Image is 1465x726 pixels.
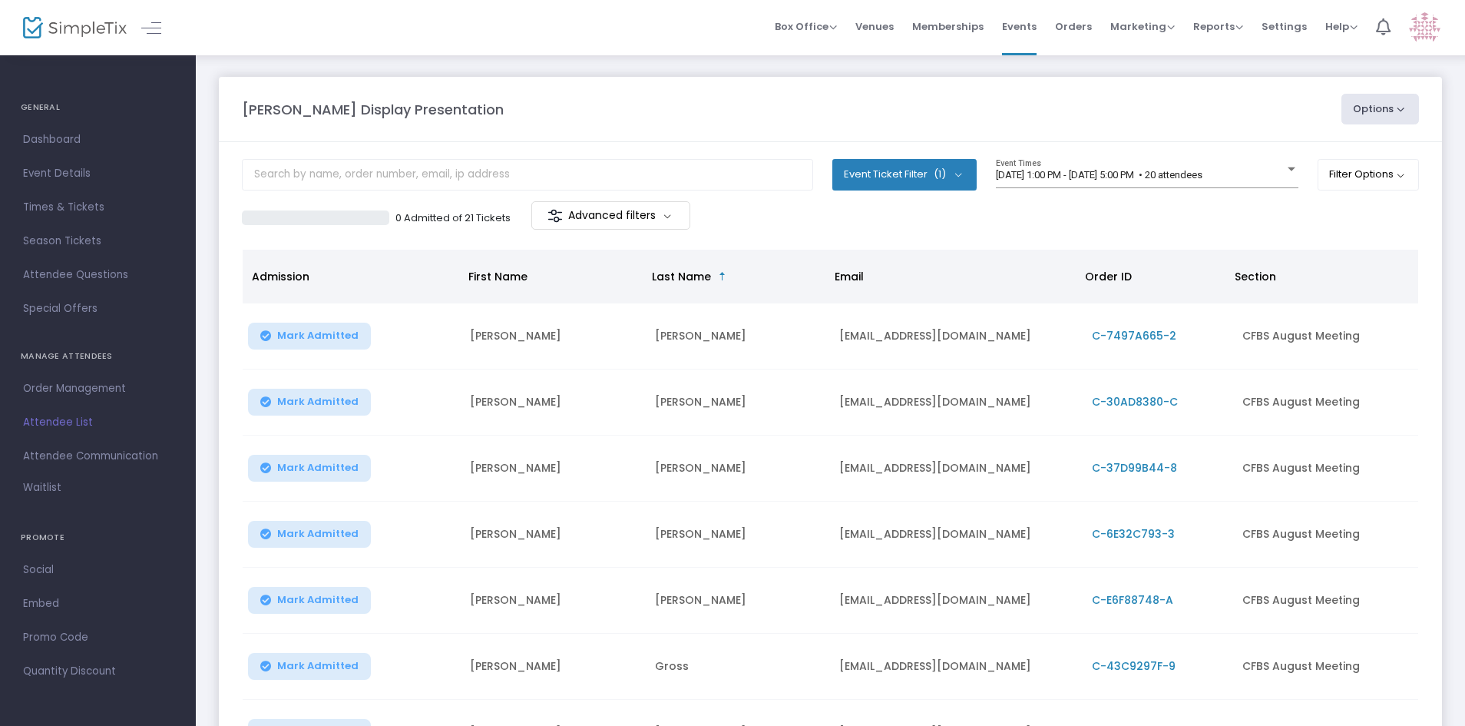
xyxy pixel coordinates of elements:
td: [EMAIL_ADDRESS][DOMAIN_NAME] [830,502,1082,568]
span: Social [23,560,173,580]
span: Help [1325,19,1358,34]
button: Mark Admitted [248,389,371,416]
span: Last Name [652,269,711,284]
span: C-30AD8380-C [1092,394,1178,409]
span: Venues [855,7,894,46]
span: Section [1235,269,1276,284]
span: Event Details [23,164,173,184]
span: Memberships [912,7,984,46]
span: Embed [23,594,173,614]
span: Orders [1055,7,1092,46]
span: Order ID [1085,269,1132,284]
span: Settings [1262,7,1307,46]
td: CFBS August Meeting [1233,370,1418,436]
h4: MANAGE ATTENDEES [21,341,175,372]
span: Mark Admitted [277,660,359,672]
span: C-7497A665-2 [1092,328,1176,343]
td: [PERSON_NAME] [646,502,831,568]
td: [EMAIL_ADDRESS][DOMAIN_NAME] [830,370,1082,436]
td: CFBS August Meeting [1233,502,1418,568]
span: Promo Code [23,628,173,648]
m-panel-title: [PERSON_NAME] Display Presentation [242,99,504,120]
span: C-43C9297F-9 [1092,658,1176,674]
button: Event Ticket Filter(1) [832,159,977,190]
span: Attendee Communication [23,446,173,466]
span: Mark Admitted [277,330,359,342]
td: [EMAIL_ADDRESS][DOMAIN_NAME] [830,634,1082,700]
span: [DATE] 1:00 PM - [DATE] 5:00 PM • 20 attendees [996,169,1202,181]
td: [PERSON_NAME] [461,303,646,370]
td: [PERSON_NAME] [646,568,831,634]
span: (1) [934,168,946,181]
td: [PERSON_NAME] [461,568,646,634]
button: Mark Admitted [248,653,371,680]
button: Filter Options [1318,159,1420,190]
td: [PERSON_NAME] [646,436,831,502]
button: Mark Admitted [248,455,371,482]
span: Times & Tickets [23,197,173,217]
span: Events [1002,7,1037,46]
input: Search by name, order number, email, ip address [242,159,813,191]
span: Order Management [23,379,173,399]
span: Season Tickets [23,231,173,251]
span: Mark Admitted [277,396,359,408]
button: Mark Admitted [248,521,371,548]
m-button: Advanced filters [531,201,690,230]
button: Mark Admitted [248,323,371,350]
span: Attendee Questions [23,265,173,285]
span: Attendee List [23,413,173,433]
span: Dashboard [23,130,173,150]
span: Waitlist [23,480,61,496]
td: [PERSON_NAME] [461,436,646,502]
span: Sortable [716,270,729,283]
span: C-37D99B44-8 [1092,460,1177,476]
span: Special Offers [23,299,173,319]
td: CFBS August Meeting [1233,303,1418,370]
td: [PERSON_NAME] [461,502,646,568]
td: [EMAIL_ADDRESS][DOMAIN_NAME] [830,303,1082,370]
button: Mark Admitted [248,587,371,614]
span: C-6E32C793-3 [1092,526,1175,542]
td: CFBS August Meeting [1233,568,1418,634]
span: Reports [1193,19,1243,34]
span: Quantity Discount [23,661,173,681]
td: [PERSON_NAME] [646,303,831,370]
button: Options [1341,94,1420,124]
td: CFBS August Meeting [1233,634,1418,700]
h4: PROMOTE [21,522,175,553]
p: 0 Admitted of 21 Tickets [395,211,511,226]
td: [PERSON_NAME] [646,370,831,436]
span: Marketing [1110,19,1175,34]
span: Box Office [775,19,837,34]
span: C-E6F88748-A [1092,592,1173,608]
td: CFBS August Meeting [1233,436,1418,502]
span: Mark Admitted [277,528,359,540]
td: [PERSON_NAME] [461,370,646,436]
span: Admission [252,269,309,284]
span: Mark Admitted [277,594,359,606]
td: [EMAIL_ADDRESS][DOMAIN_NAME] [830,568,1082,634]
td: [EMAIL_ADDRESS][DOMAIN_NAME] [830,436,1082,502]
td: Gross [646,634,831,700]
span: Email [835,269,864,284]
h4: GENERAL [21,92,175,123]
td: [PERSON_NAME] [461,634,646,700]
span: First Name [468,269,527,284]
span: Mark Admitted [277,462,359,474]
img: filter [547,208,563,224]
